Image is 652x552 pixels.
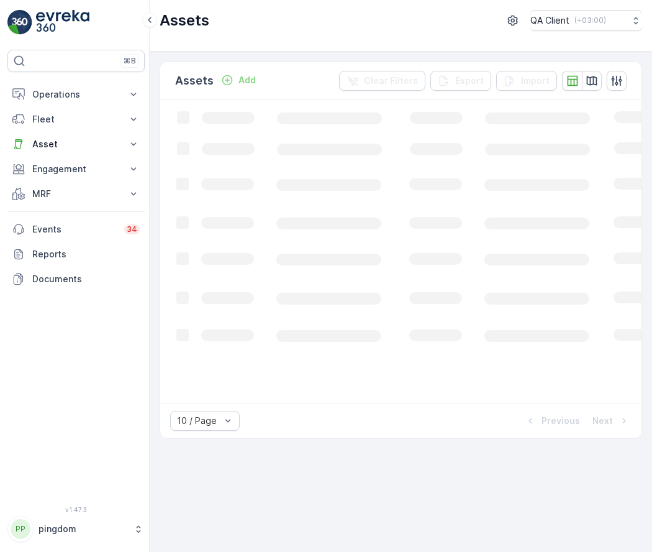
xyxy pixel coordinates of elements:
[592,415,613,427] p: Next
[11,519,30,539] div: PP
[32,188,120,200] p: MRF
[339,71,425,91] button: Clear Filters
[7,217,145,242] a: Events34
[364,75,418,87] p: Clear Filters
[523,413,581,428] button: Previous
[127,224,137,234] p: 34
[32,273,140,285] p: Documents
[7,132,145,157] button: Asset
[36,10,89,35] img: logo_light-DOdMpM7g.png
[530,10,642,31] button: QA Client(+03:00)
[175,72,214,90] p: Assets
[7,157,145,182] button: Engagement
[7,182,145,206] button: MRF
[574,16,606,25] p: ( +03:00 )
[7,267,145,292] a: Documents
[530,14,569,27] p: QA Client
[238,74,256,86] p: Add
[7,516,145,542] button: PPpingdom
[32,163,120,175] p: Engagement
[521,75,550,87] p: Import
[455,75,484,87] p: Export
[541,415,580,427] p: Previous
[32,88,120,101] p: Operations
[7,506,145,513] span: v 1.47.3
[7,82,145,107] button: Operations
[38,523,127,535] p: pingdom
[160,11,209,30] p: Assets
[430,71,491,91] button: Export
[216,73,261,88] button: Add
[496,71,557,91] button: Import
[32,113,120,126] p: Fleet
[124,56,136,66] p: ⌘B
[7,10,32,35] img: logo
[32,138,120,150] p: Asset
[7,242,145,267] a: Reports
[591,413,632,428] button: Next
[32,223,117,236] p: Events
[7,107,145,132] button: Fleet
[32,248,140,260] p: Reports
